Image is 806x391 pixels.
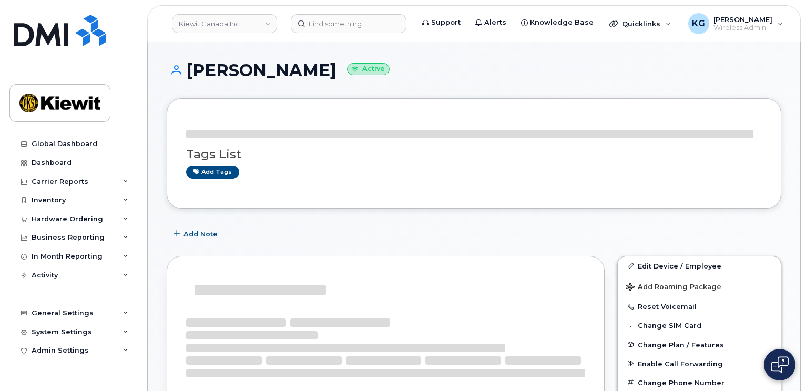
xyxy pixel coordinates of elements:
[347,63,390,75] small: Active
[167,61,781,79] h1: [PERSON_NAME]
[638,341,724,348] span: Change Plan / Features
[626,283,721,293] span: Add Roaming Package
[618,354,781,373] button: Enable Call Forwarding
[618,297,781,316] button: Reset Voicemail
[186,148,762,161] h3: Tags List
[618,316,781,335] button: Change SIM Card
[771,356,789,373] img: Open chat
[618,256,781,275] a: Edit Device / Employee
[638,359,723,367] span: Enable Call Forwarding
[183,229,218,239] span: Add Note
[186,166,239,179] a: Add tags
[167,224,227,243] button: Add Note
[618,275,781,297] button: Add Roaming Package
[618,335,781,354] button: Change Plan / Features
